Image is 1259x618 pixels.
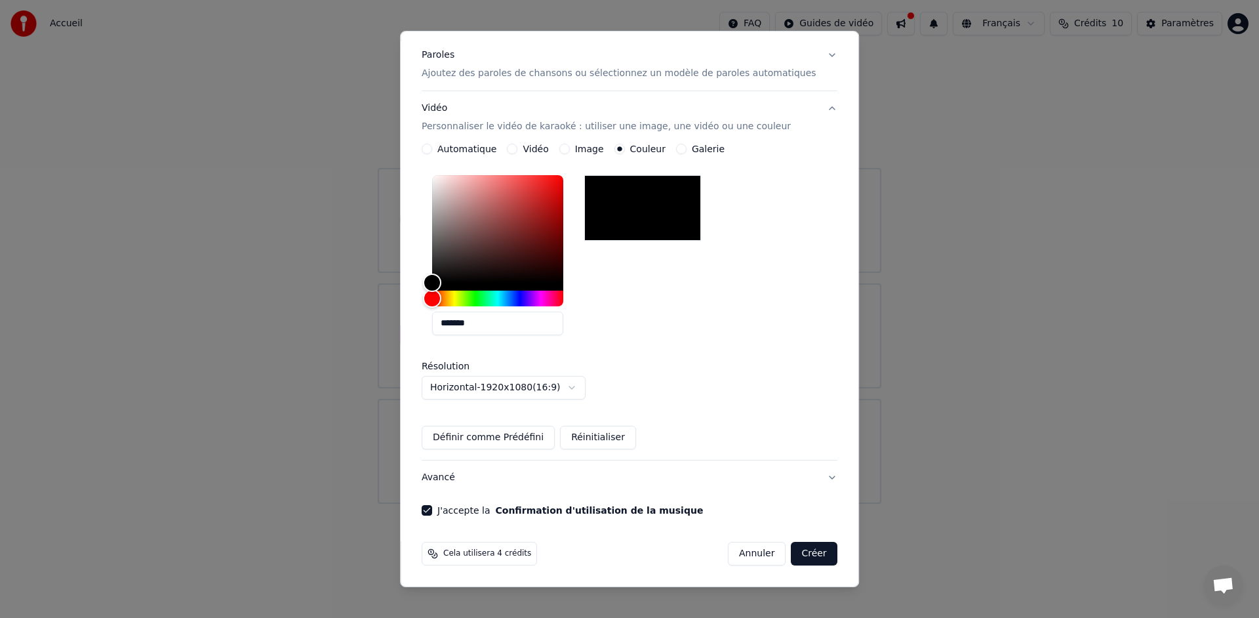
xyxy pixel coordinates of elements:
[575,144,604,154] label: Image
[791,542,837,566] button: Créer
[432,291,563,306] div: Hue
[728,542,786,566] button: Annuler
[443,548,531,559] span: Cela utilisera 4 crédits
[437,144,496,154] label: Automatique
[422,38,837,91] button: ParolesAjoutez des paroles de chansons ou sélectionnez un modèle de paroles automatiques
[560,426,636,449] button: Réinitialiser
[630,144,666,154] label: Couleur
[432,175,563,283] div: Color
[422,120,791,133] p: Personnaliser le vidéo de karaoké : utiliser une image, une vidéo ou une couleur
[422,49,454,62] div: Paroles
[422,144,837,460] div: VidéoPersonnaliser le vidéo de karaoké : utiliser une image, une vidéo ou une couleur
[422,102,791,133] div: Vidéo
[496,506,704,515] button: J'accepte la
[437,506,703,515] label: J'accepte la
[422,426,555,449] button: Définir comme Prédéfini
[422,67,816,80] p: Ajoutez des paroles de chansons ou sélectionnez un modèle de paroles automatiques
[692,144,725,154] label: Galerie
[422,361,553,371] label: Résolution
[422,91,837,144] button: VidéoPersonnaliser le vidéo de karaoké : utiliser une image, une vidéo ou une couleur
[523,144,549,154] label: Vidéo
[422,461,837,495] button: Avancé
